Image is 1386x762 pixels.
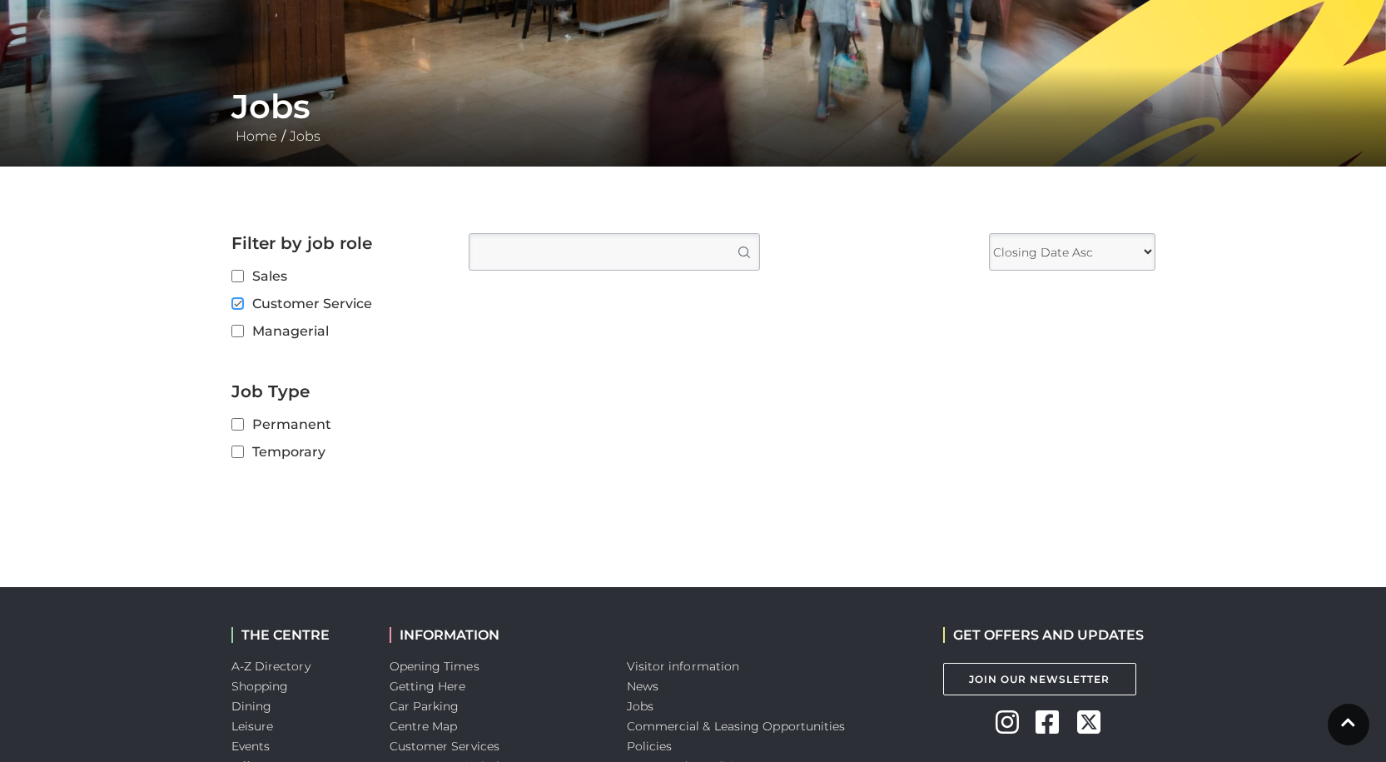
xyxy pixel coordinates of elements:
[231,441,444,462] label: Temporary
[231,293,444,314] label: Customer Service
[231,233,444,253] h2: Filter by job role
[390,699,460,714] a: Car Parking
[627,719,846,734] a: Commercial & Leasing Opportunities
[943,627,1144,643] h2: GET OFFERS AND UPDATES
[231,414,444,435] label: Permanent
[231,679,289,694] a: Shopping
[231,739,271,754] a: Events
[627,739,673,754] a: Policies
[390,739,500,754] a: Customer Services
[943,663,1136,695] a: Join Our Newsletter
[627,679,658,694] a: News
[231,627,365,643] h2: THE CENTRE
[231,719,274,734] a: Leisure
[231,128,281,144] a: Home
[231,321,444,341] label: Managerial
[231,266,444,286] label: Sales
[231,87,1155,127] h1: Jobs
[627,659,740,674] a: Visitor information
[231,699,272,714] a: Dining
[231,659,310,674] a: A-Z Directory
[390,659,479,674] a: Opening Times
[286,128,325,144] a: Jobs
[390,719,458,734] a: Centre Map
[219,87,1168,147] div: /
[390,627,602,643] h2: INFORMATION
[390,679,466,694] a: Getting Here
[627,699,653,714] a: Jobs
[231,381,444,401] h2: Job Type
